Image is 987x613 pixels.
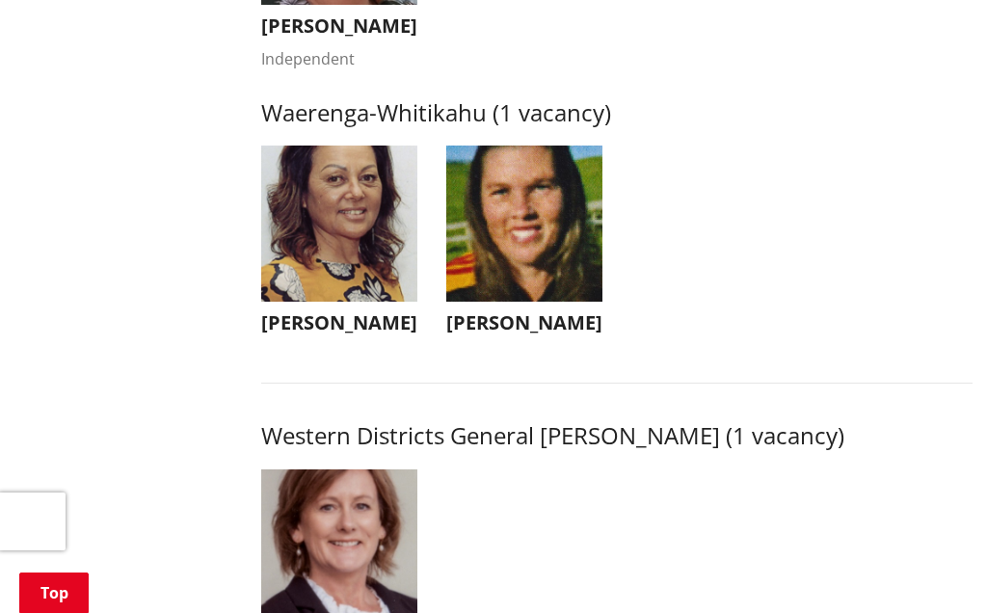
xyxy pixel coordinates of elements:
iframe: Messenger Launcher [898,532,968,601]
h3: Western Districts General [PERSON_NAME] (1 vacancy) [261,422,973,450]
a: Top [19,573,89,613]
h3: [PERSON_NAME] [261,311,417,334]
button: [PERSON_NAME] [261,146,417,344]
h3: Waerenga-Whitikahu (1 vacancy) [261,99,973,127]
h3: [PERSON_NAME] [446,311,602,334]
h3: [PERSON_NAME] [261,14,417,38]
img: WO-W-WW__RAUMATI_M__GiWMW [261,146,417,302]
button: [PERSON_NAME] [446,146,602,344]
div: Independent [261,47,417,70]
img: WO-W-WW__DICKINSON_D__ydzbA [446,146,602,302]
